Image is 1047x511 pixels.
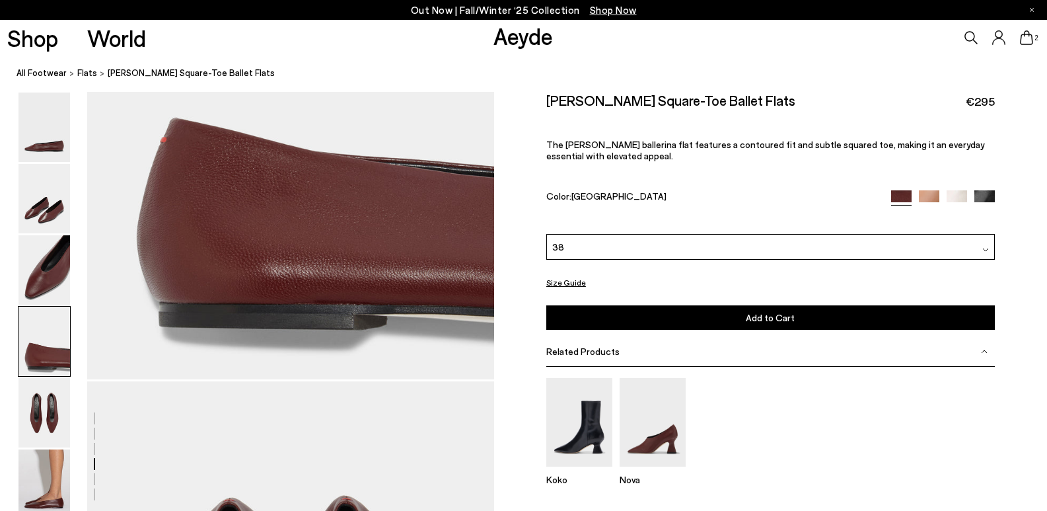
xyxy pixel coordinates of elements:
[546,190,877,205] div: Color:
[77,67,97,78] span: flats
[546,305,995,330] button: Add to Cart
[546,346,620,357] span: Related Products
[546,92,795,108] h2: [PERSON_NAME] Square-Toe Ballet Flats
[966,93,995,110] span: €295
[552,240,564,254] span: 38
[982,247,989,253] img: svg%3E
[87,26,146,50] a: World
[411,2,637,19] p: Out Now | Fall/Winter ‘25 Collection
[18,235,70,305] img: Betty Square-Toe Ballet Flats - Image 3
[7,26,58,50] a: Shop
[1033,34,1040,42] span: 2
[546,457,612,485] a: Koko Regal Heel Boots Koko
[18,164,70,233] img: Betty Square-Toe Ballet Flats - Image 2
[546,274,586,291] button: Size Guide
[493,22,553,50] a: Aeyde
[77,66,97,80] a: flats
[620,378,686,466] img: Nova Leather Pointed Pumps
[17,56,1047,92] nav: breadcrumb
[17,66,67,80] a: All Footwear
[981,348,988,355] img: svg%3E
[546,474,612,485] p: Koko
[108,66,275,80] span: [PERSON_NAME] Square-Toe Ballet Flats
[18,378,70,448] img: Betty Square-Toe Ballet Flats - Image 5
[18,93,70,162] img: Betty Square-Toe Ballet Flats - Image 1
[18,307,70,376] img: Betty Square-Toe Ballet Flats - Image 4
[620,457,686,485] a: Nova Leather Pointed Pumps Nova
[571,190,667,201] span: [GEOGRAPHIC_DATA]
[746,312,795,323] span: Add to Cart
[620,474,686,485] p: Nova
[590,4,637,16] span: Navigate to /collections/new-in
[1020,30,1033,45] a: 2
[546,378,612,466] img: Koko Regal Heel Boots
[546,139,984,161] span: The [PERSON_NAME] ballerina flat features a contoured fit and subtle squared toe, making it an ev...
